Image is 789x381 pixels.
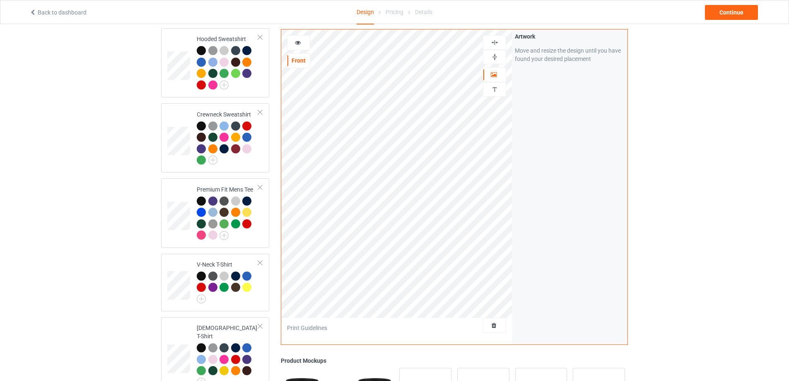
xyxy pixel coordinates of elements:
[515,32,625,41] div: Artwork
[281,357,628,365] div: Product Mockups
[161,103,269,172] div: Crewneck Sweatshirt
[197,110,258,164] div: Crewneck Sweatshirt
[386,0,403,24] div: Pricing
[197,35,258,89] div: Hooded Sweatshirt
[197,294,206,303] img: svg+xml;base64,PD94bWwgdmVyc2lvbj0iMS4wIiBlbmNvZGluZz0iVVRGLTgiPz4KPHN2ZyB3aWR0aD0iMjJweCIgaGVpZ2...
[161,28,269,97] div: Hooded Sweatshirt
[491,53,499,61] img: svg%3E%0A
[220,231,229,240] img: svg+xml;base64,PD94bWwgdmVyc2lvbj0iMS4wIiBlbmNvZGluZz0iVVRGLTgiPz4KPHN2ZyB3aWR0aD0iMjJweCIgaGVpZ2...
[197,185,258,239] div: Premium Fit Mens Tee
[491,85,499,93] img: svg%3E%0A
[161,254,269,311] div: V-Neck T-Shirt
[491,39,499,46] img: svg%3E%0A
[287,324,327,332] div: Print Guidelines
[515,46,625,63] div: Move and resize the design until you have found your desired placement
[357,0,374,24] div: Design
[161,178,269,248] div: Premium Fit Mens Tee
[29,9,87,16] a: Back to dashboard
[705,5,758,20] div: Continue
[287,56,310,65] div: Front
[197,260,258,301] div: V-Neck T-Shirt
[208,155,217,165] img: svg+xml;base64,PD94bWwgdmVyc2lvbj0iMS4wIiBlbmNvZGluZz0iVVRGLTgiPz4KPHN2ZyB3aWR0aD0iMjJweCIgaGVpZ2...
[415,0,432,24] div: Details
[220,80,229,90] img: svg+xml;base64,PD94bWwgdmVyc2lvbj0iMS4wIiBlbmNvZGluZz0iVVRGLTgiPz4KPHN2ZyB3aWR0aD0iMjJweCIgaGVpZ2...
[208,219,217,228] img: heather_texture.png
